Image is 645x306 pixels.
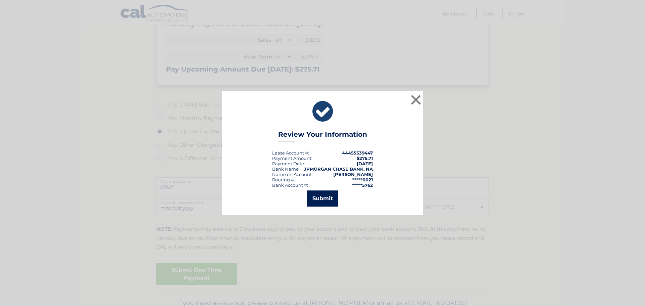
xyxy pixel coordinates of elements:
[357,156,373,161] span: $275.71
[272,161,305,166] div: :
[342,150,373,156] strong: 44455539447
[307,190,338,207] button: Submit
[409,93,423,106] button: ×
[272,166,300,172] div: Bank Name:
[272,156,312,161] div: Payment Amount:
[333,172,373,177] strong: [PERSON_NAME]
[272,150,309,156] div: Lease Account #:
[272,161,304,166] span: Payment Date
[278,130,367,142] h3: Review Your Information
[272,172,313,177] div: Name on Account:
[357,161,373,166] span: [DATE]
[304,166,373,172] strong: JPMORGAN CHASE BANK, NA
[272,177,295,182] div: Routing #:
[272,182,308,188] div: Bank Account #:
